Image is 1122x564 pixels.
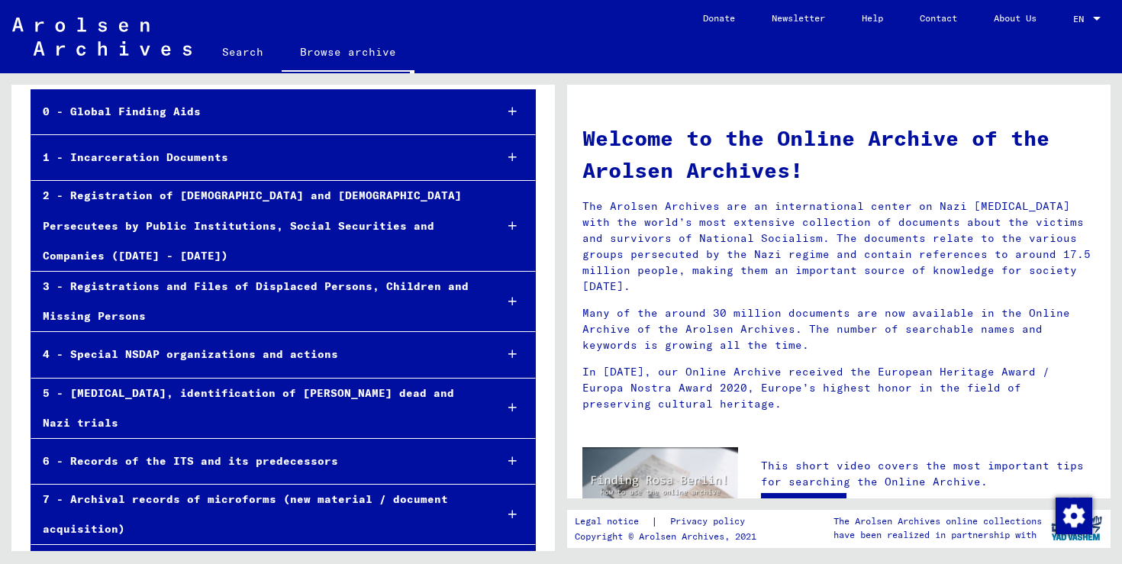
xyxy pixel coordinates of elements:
[582,305,1095,353] p: Many of the around 30 million documents are now available in the Online Archive of the Arolsen Ar...
[282,34,414,73] a: Browse archive
[582,447,738,532] img: video.jpg
[761,493,846,524] a: Open video
[833,528,1042,542] p: have been realized in partnership with
[204,34,282,70] a: Search
[31,97,482,127] div: 0 - Global Finding Aids
[582,364,1095,412] p: In [DATE], our Online Archive received the European Heritage Award / Europa Nostra Award 2020, Eu...
[1056,498,1092,534] img: Zustimmung ändern
[761,458,1095,490] p: This short video covers the most important tips for searching the Online Archive.
[575,514,763,530] div: |
[31,485,482,544] div: 7 - Archival records of microforms (new material / document acquisition)
[31,143,482,172] div: 1 - Incarceration Documents
[31,446,482,476] div: 6 - Records of the ITS and its predecessors
[582,198,1095,295] p: The Arolsen Archives are an international center on Nazi [MEDICAL_DATA] with the world’s most ext...
[31,272,482,331] div: 3 - Registrations and Files of Displaced Persons, Children and Missing Persons
[12,18,192,56] img: Arolsen_neg.svg
[658,514,763,530] a: Privacy policy
[575,530,763,543] p: Copyright © Arolsen Archives, 2021
[31,379,482,438] div: 5 - [MEDICAL_DATA], identification of [PERSON_NAME] dead and Nazi trials
[575,514,651,530] a: Legal notice
[1048,509,1105,547] img: yv_logo.png
[31,181,482,271] div: 2 - Registration of [DEMOGRAPHIC_DATA] and [DEMOGRAPHIC_DATA] Persecutees by Public Institutions,...
[833,514,1042,528] p: The Arolsen Archives online collections
[31,340,482,369] div: 4 - Special NSDAP organizations and actions
[1073,13,1084,24] mat-select-trigger: EN
[582,122,1095,186] h1: Welcome to the Online Archive of the Arolsen Archives!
